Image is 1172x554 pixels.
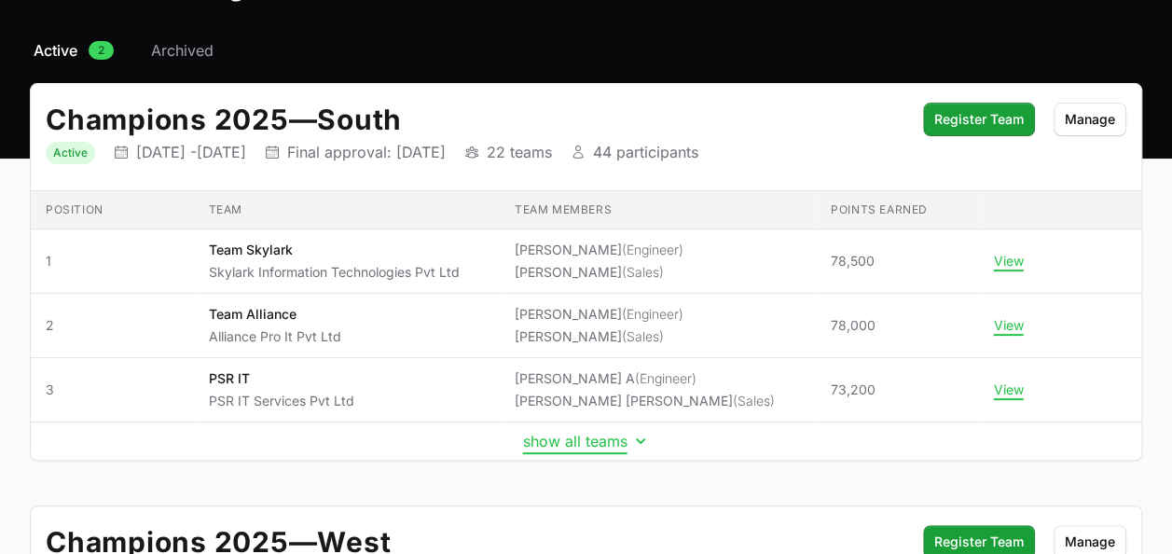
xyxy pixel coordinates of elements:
[34,39,77,62] span: Active
[515,392,775,410] li: [PERSON_NAME] [PERSON_NAME]
[635,370,696,386] span: (Engineer)
[733,393,775,409] span: (Sales)
[934,531,1024,553] span: Register Team
[622,306,683,322] span: (Engineer)
[515,305,683,324] li: [PERSON_NAME]
[831,252,875,270] span: 78,500
[46,316,179,335] span: 2
[622,264,664,280] span: (Sales)
[593,143,698,161] p: 44 participants
[622,242,683,257] span: (Engineer)
[500,191,816,229] th: Team members
[31,191,194,229] th: Position
[89,41,114,60] span: 2
[30,83,1142,461] div: Initiative details
[30,39,117,62] a: Active2
[831,381,876,399] span: 73,200
[289,103,318,136] span: —
[993,253,1023,270] button: View
[46,252,179,270] span: 1
[515,327,683,346] li: [PERSON_NAME]
[209,392,354,410] p: PSR IT Services Pvt Ltd
[515,241,683,259] li: [PERSON_NAME]
[923,103,1035,136] button: Register Team
[1065,108,1115,131] span: Manage
[1054,103,1126,136] button: Manage
[993,317,1023,334] button: View
[46,381,179,399] span: 3
[1065,531,1115,553] span: Manage
[816,191,979,229] th: Points earned
[46,103,904,136] h2: Champions 2025 South
[209,241,460,259] p: Team Skylark
[993,381,1023,398] button: View
[515,263,683,282] li: [PERSON_NAME]
[209,369,354,388] p: PSR IT
[831,316,876,335] span: 78,000
[515,369,775,388] li: [PERSON_NAME] A
[209,327,341,346] p: Alliance Pro It Pvt Ltd
[209,305,341,324] p: Team Alliance
[151,39,214,62] span: Archived
[136,143,246,161] p: [DATE] - [DATE]
[523,432,650,450] button: show all teams
[147,39,217,62] a: Archived
[622,328,664,344] span: (Sales)
[487,143,552,161] p: 22 teams
[209,263,460,282] p: Skylark Information Technologies Pvt Ltd
[287,143,446,161] p: Final approval: [DATE]
[934,108,1024,131] span: Register Team
[30,39,1142,62] nav: Initiative activity log navigation
[194,191,500,229] th: Team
